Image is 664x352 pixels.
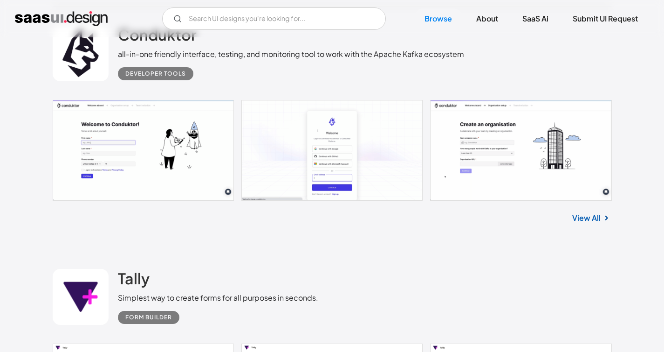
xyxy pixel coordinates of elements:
div: Form Builder [125,312,172,323]
input: Search UI designs you're looking for... [162,7,386,30]
a: Tally [118,269,150,292]
h2: Tally [118,269,150,288]
a: home [15,11,108,26]
a: About [465,8,509,29]
a: Submit UI Request [561,8,649,29]
div: Developer tools [125,68,186,79]
form: Email Form [162,7,386,30]
a: SaaS Ai [511,8,560,29]
div: Simplest way to create forms for all purposes in seconds. [118,292,318,303]
a: View All [572,212,601,224]
a: Browse [413,8,463,29]
div: all-in-one friendly interface, testing, and monitoring tool to work with the Apache Kafka ecosystem [118,49,464,60]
